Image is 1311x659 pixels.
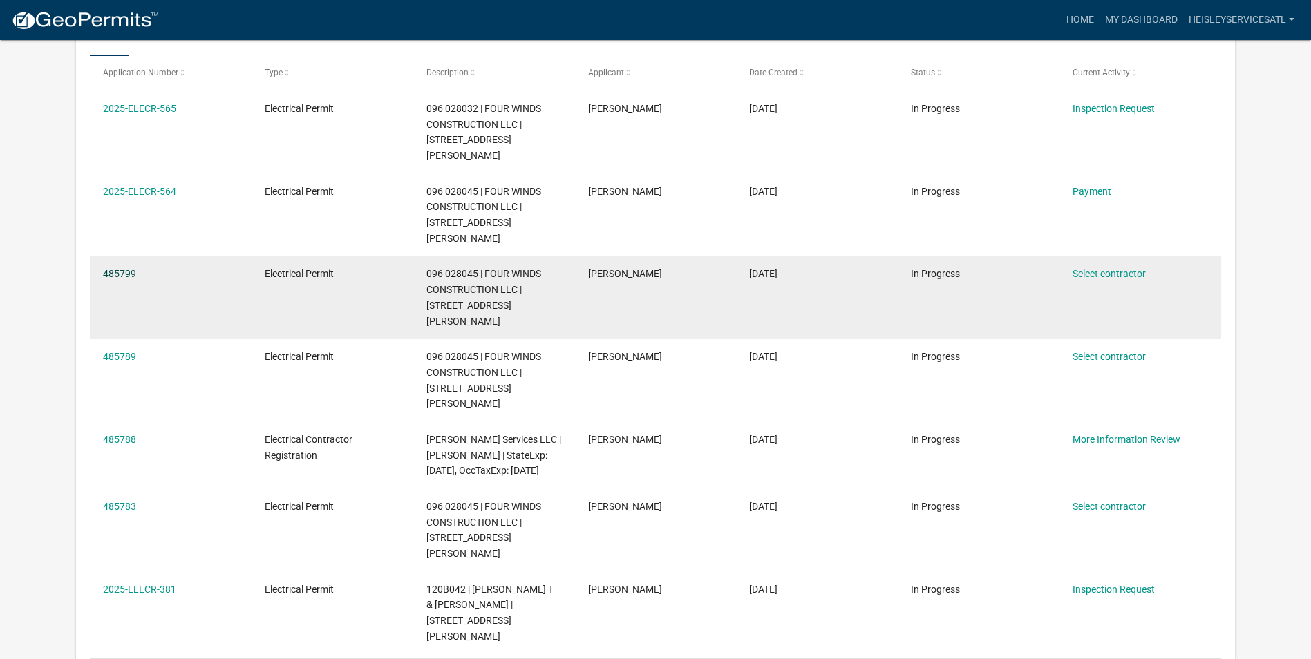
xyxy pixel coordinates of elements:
span: Jeff Heisley [588,268,662,279]
span: 096 028032 | FOUR WINDS CONSTRUCTION LLC | 795 Jackson lake rd [426,103,541,161]
span: Status [911,68,935,77]
a: Home [1061,7,1100,33]
datatable-header-cell: Applicant [574,56,736,89]
span: In Progress [911,584,960,595]
span: Applicant [588,68,624,77]
span: Electrical Permit [265,103,334,114]
a: 485788 [103,434,136,445]
span: 10/01/2025 [749,186,777,197]
a: 485799 [103,268,136,279]
a: More Information Review [1073,434,1180,445]
a: Inspection Request [1073,103,1155,114]
span: 07/22/2025 [749,584,777,595]
span: Jeff Heisley [588,351,662,362]
span: Electrical Permit [265,351,334,362]
a: Select contractor [1073,351,1146,362]
span: Heisley Services LLC | Jeff Heisley | StateExp: 06/30/2026, OccTaxExp: 12/31/2025 [426,434,561,477]
a: Select contractor [1073,501,1146,512]
span: 096 028045 | FOUR WINDS CONSTRUCTION LLC | 795 Jackson lake rd [426,501,541,559]
span: In Progress [911,434,960,445]
span: 09/30/2025 [749,351,777,362]
a: 2025-ELECR-564 [103,186,176,197]
datatable-header-cell: Description [413,56,575,89]
span: Date Created [749,68,798,77]
span: 096 028045 | FOUR WINDS CONSTRUCTION LLC | 795 Jackson lake rd [426,268,541,326]
datatable-header-cell: Type [252,56,413,89]
span: 09/30/2025 [749,434,777,445]
span: In Progress [911,351,960,362]
a: Select contractor [1073,268,1146,279]
a: 485789 [103,351,136,362]
span: 09/30/2025 [749,268,777,279]
datatable-header-cell: Status [898,56,1059,89]
span: Jeff Heisley [588,434,662,445]
span: Jeff Heisley [588,103,662,114]
a: Payment [1073,186,1111,197]
span: 09/30/2025 [749,501,777,512]
datatable-header-cell: Current Activity [1059,56,1221,89]
span: 096 028045 | FOUR WINDS CONSTRUCTION LLC | 795 Jackson lake rd [426,186,541,244]
a: 485783 [103,501,136,512]
a: My Dashboard [1100,7,1183,33]
a: 2025-ELECR-565 [103,103,176,114]
span: Current Activity [1073,68,1130,77]
datatable-header-cell: Application Number [90,56,252,89]
span: In Progress [911,186,960,197]
span: Description [426,68,469,77]
span: In Progress [911,103,960,114]
datatable-header-cell: Date Created [736,56,898,89]
a: Inspection Request [1073,584,1155,595]
span: Electrical Contractor Registration [265,434,352,461]
span: Electrical Permit [265,268,334,279]
span: In Progress [911,268,960,279]
a: Heisleyservicesatl [1183,7,1300,33]
span: In Progress [911,501,960,512]
span: 10/01/2025 [749,103,777,114]
span: Type [265,68,283,77]
span: Jeff Heisley [588,501,662,512]
span: Electrical Permit [265,186,334,197]
span: Electrical Permit [265,501,334,512]
a: 2025-ELECR-381 [103,584,176,595]
span: Jeff Heisley [588,584,662,595]
span: 096 028045 | FOUR WINDS CONSTRUCTION LLC | 795 Jackson lake rd [426,351,541,409]
span: Electrical Permit [265,584,334,595]
span: Application Number [103,68,178,77]
span: Jeff Heisley [588,186,662,197]
span: 120B042 | POSTIN MARSHALL T & LARA | 795 Jackson lake rd [426,584,554,642]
